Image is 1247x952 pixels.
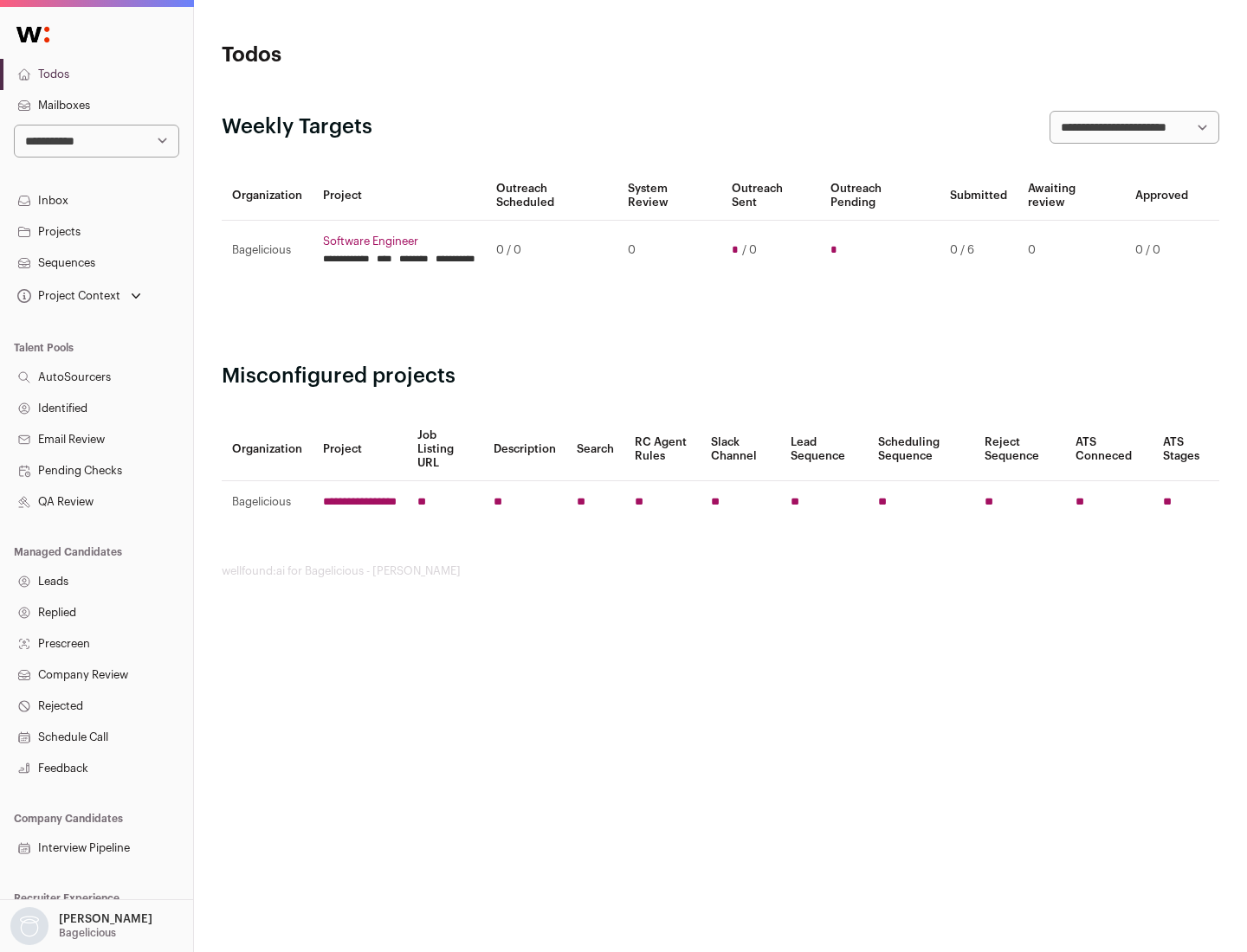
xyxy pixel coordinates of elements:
p: Bagelicious [59,926,116,940]
th: Organization [222,171,313,221]
td: 0 [1018,221,1125,280]
h2: Weekly Targets [222,113,372,141]
h2: Misconfigured projects [222,363,1219,390]
a: Software Engineer [323,235,475,248]
footer: wellfound:ai for Bagelicious - [PERSON_NAME] [222,564,1219,578]
th: ATS Conneced [1065,418,1152,481]
button: Open dropdown [7,907,156,945]
th: Outreach Pending [820,171,939,221]
div: Project Context [14,289,120,303]
td: 0 / 0 [486,221,617,280]
td: 0 / 0 [1125,221,1199,280]
th: Organization [222,418,313,481]
img: Wellfound [7,17,59,52]
th: Outreach Sent [721,171,821,221]
th: Awaiting review [1018,171,1125,221]
th: ATS Stages [1153,418,1219,481]
span: / 0 [742,243,757,257]
th: Project [313,171,486,221]
p: [PERSON_NAME] [59,912,152,926]
th: Scheduling Sequence [868,418,974,481]
th: Lead Sequence [780,418,868,481]
th: System Review [617,171,720,221]
button: Open dropdown [14,284,145,308]
td: Bagelicious [222,221,313,280]
th: Project [313,418,407,481]
th: Outreach Scheduled [486,171,617,221]
th: Job Listing URL [407,418,483,481]
td: 0 / 6 [940,221,1018,280]
td: 0 [617,221,720,280]
th: Search [566,418,624,481]
h1: Todos [222,42,554,69]
th: Approved [1125,171,1199,221]
th: Slack Channel [701,418,780,481]
img: nopic.png [10,907,48,945]
th: Submitted [940,171,1018,221]
th: Description [483,418,566,481]
th: RC Agent Rules [624,418,700,481]
td: Bagelicious [222,481,313,524]
th: Reject Sequence [974,418,1066,481]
